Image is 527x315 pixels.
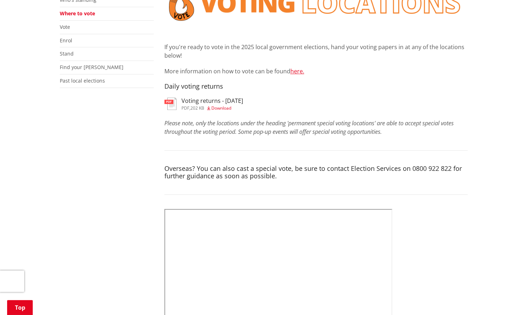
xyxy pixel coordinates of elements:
[60,77,105,84] a: Past local elections
[164,43,468,60] p: If you're ready to vote in the 2025 local government elections, hand your voting papers in at any...
[164,165,468,180] h4: Overseas? You can also cast a special vote, be sure to contact Election Services on 0800 922 822 ...
[290,67,304,75] a: here.
[7,300,33,315] a: Top
[60,50,74,57] a: Stand
[60,37,72,44] a: Enrol
[60,23,70,30] a: Vote
[164,67,468,75] p: More information on how to vote can be found
[60,10,95,17] a: Where to vote
[181,105,189,111] span: pdf
[181,106,243,110] div: ,
[164,98,176,110] img: document-pdf.svg
[494,285,520,311] iframe: Messenger Launcher
[211,105,231,111] span: Download
[164,98,243,110] a: Voting returns - [DATE] pdf,202 KB Download
[190,105,204,111] span: 202 KB
[164,83,468,90] h4: Daily voting returns
[181,98,243,104] h3: Voting returns - [DATE]
[60,64,123,70] a: Find your [PERSON_NAME]
[164,119,454,136] em: Please note, only the locations under the heading 'permanent special voting locations' are able t...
